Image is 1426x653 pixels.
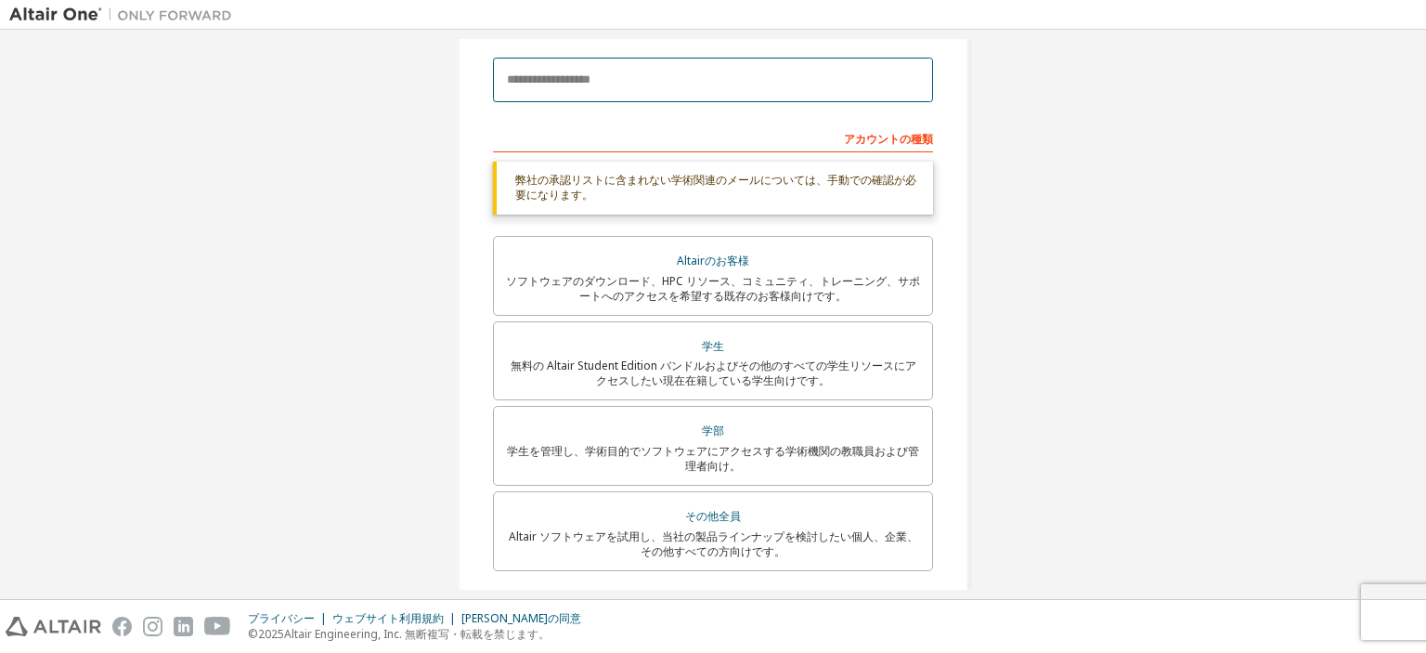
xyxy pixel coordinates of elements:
[332,610,444,626] font: ウェブサイト利用規約
[9,6,241,24] img: アルタイルワン
[677,253,749,268] font: Altairのお客様
[248,610,315,626] font: プライバシー
[204,617,231,636] img: youtube.svg
[702,338,724,354] font: 学生
[507,443,919,474] font: 学生を管理し、学術目的でソフトウェアにアクセスする学術機関の教職員および管理者向け。
[143,617,162,636] img: instagram.svg
[511,358,916,388] font: 無料の Altair Student Edition バンドルおよびその他のすべての学生リソースにアクセスしたい現在在籍している学生向けです。
[702,423,724,438] font: 学部
[844,131,933,147] font: アカウントの種類
[258,626,284,642] font: 2025
[112,617,132,636] img: facebook.svg
[461,610,581,626] font: [PERSON_NAME]の同意
[248,626,258,642] font: ©
[515,172,916,202] font: 弊社の承認リストに含まれない学術関連のメールについては、手動での確認が必要になります。
[174,617,193,636] img: linkedin.svg
[685,508,741,524] font: その他全員
[6,617,101,636] img: altair_logo.svg
[509,529,918,559] font: Altair ソフトウェアを試用し、当社の製品ラインナップを検討したい個人、企業、その他すべての方向けです。
[506,273,920,304] font: ソフトウェアのダウンロード、HPC リソース、コミュニティ、トレーニング、サポートへのアクセスを希望する既存のお客様向けです。
[284,626,550,642] font: Altair Engineering, Inc. 無断複写・転載を禁じます。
